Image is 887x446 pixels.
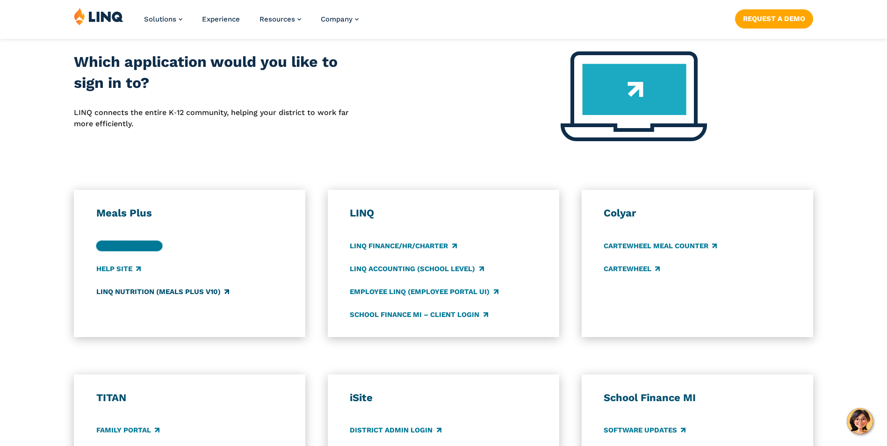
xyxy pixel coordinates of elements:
[74,107,369,130] p: LINQ connects the entire K‑12 community, helping your district to work far more efficiently.
[350,207,537,220] h3: LINQ
[96,207,283,220] h3: Meals Plus
[350,287,498,297] a: Employee LINQ (Employee Portal UI)
[604,391,791,404] h3: School Finance MI
[144,15,176,23] span: Solutions
[604,425,685,436] a: Software Updates
[604,241,717,251] a: CARTEWHEEL Meal Counter
[74,7,123,25] img: LINQ | K‑12 Software
[735,9,813,28] a: Request a Demo
[96,264,141,274] a: Help Site
[847,408,873,434] button: Hello, have a question? Let’s chat.
[350,309,488,320] a: School Finance MI – Client Login
[202,15,240,23] a: Experience
[74,51,369,94] h2: Which application would you like to sign in to?
[144,15,182,23] a: Solutions
[144,7,359,38] nav: Primary Navigation
[321,15,359,23] a: Company
[260,15,301,23] a: Resources
[604,207,791,220] h3: Colyar
[96,425,159,436] a: Family Portal
[350,425,441,436] a: District Admin Login
[96,391,283,404] h3: TITAN
[96,287,229,297] a: LINQ Nutrition (Meals Plus v10)
[96,241,162,251] a: Support Login
[260,15,295,23] span: Resources
[350,391,537,404] h3: iSite
[735,7,813,28] nav: Button Navigation
[604,264,660,274] a: CARTEWHEEL
[350,241,456,251] a: LINQ Finance/HR/Charter
[350,264,483,274] a: LINQ Accounting (school level)
[321,15,353,23] span: Company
